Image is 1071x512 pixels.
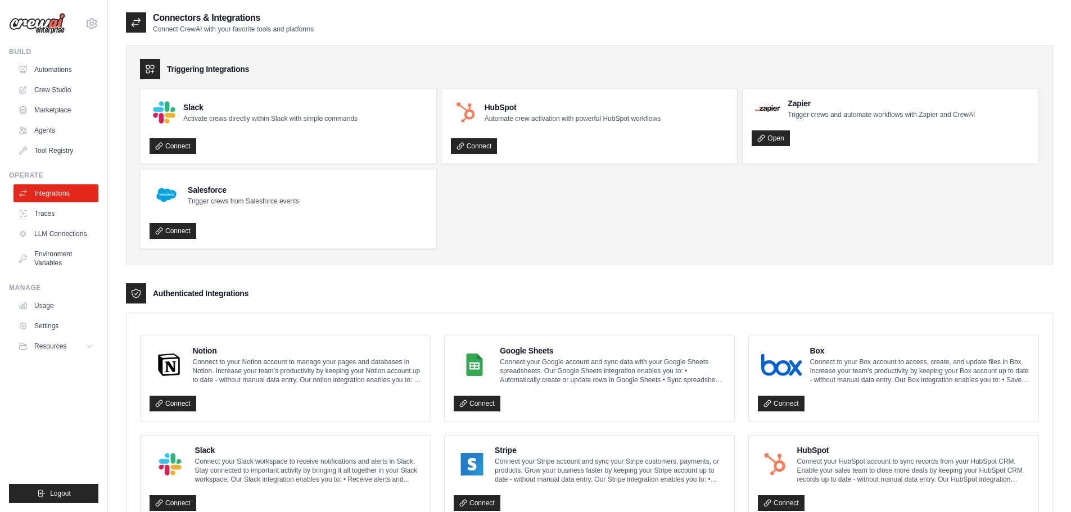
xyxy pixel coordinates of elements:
h2: Connectors & Integrations [153,11,314,25]
div: Manage [9,283,98,292]
img: Stripe Logo [457,453,487,475]
span: Resources [34,342,66,351]
button: Logout [9,484,98,503]
p: Automate crew activation with powerful HubSpot workflows [485,114,661,123]
img: HubSpot Logo [454,101,477,124]
p: Connect your Google account and sync data with your Google Sheets spreadsheets. Our Google Sheets... [500,357,725,384]
a: Connect [758,495,805,511]
h4: Salesforce [188,184,299,196]
a: Connect [758,396,805,411]
img: HubSpot Logo [761,453,789,475]
button: Resources [13,337,98,355]
p: Connect to your Box account to access, create, and update files in Box. Increase your team’s prod... [810,357,1029,384]
img: Slack Logo [153,453,187,475]
h3: Triggering Integrations [167,64,249,75]
img: Zapier Logo [755,105,780,112]
h4: Notion [193,345,422,356]
h4: Stripe [495,445,725,456]
a: Traces [13,205,98,223]
a: Connect [451,138,498,154]
h4: Box [810,345,1029,356]
h4: HubSpot [485,102,661,113]
a: Connect [454,396,500,411]
a: Connect [454,495,500,511]
p: Connect your HubSpot account to sync records from your HubSpot CRM. Enable your sales team to clo... [797,457,1029,484]
a: Tool Registry [13,142,98,160]
a: Agents [13,121,98,139]
h4: Zapier [788,98,975,109]
img: Logo [9,13,65,34]
a: Environment Variables [13,245,98,272]
h3: Authenticated Integrations [153,288,248,299]
img: Notion Logo [153,354,185,376]
a: Marketplace [13,101,98,119]
img: Slack Logo [153,101,175,124]
div: Operate [9,171,98,180]
a: Usage [13,297,98,315]
h4: Slack [195,445,421,456]
a: Crew Studio [13,81,98,99]
div: Build [9,47,98,56]
h4: Slack [183,102,358,113]
img: Box Logo [761,354,802,376]
p: Trigger crews from Salesforce events [188,197,299,206]
p: Connect your Slack workspace to receive notifications and alerts in Slack. Stay connected to impo... [195,457,421,484]
p: Activate crews directly within Slack with simple commands [183,114,358,123]
img: Google Sheets Logo [457,354,492,376]
h4: Google Sheets [500,345,725,356]
h4: HubSpot [797,445,1029,456]
span: Logout [50,489,71,498]
p: Trigger crews and automate workflows with Zapier and CrewAI [788,110,975,119]
p: Connect CrewAI with your favorite tools and platforms [153,25,314,34]
a: Open [752,130,789,146]
a: Automations [13,61,98,79]
a: Connect [150,138,196,154]
p: Connect your Stripe account and sync your Stripe customers, payments, or products. Grow your busi... [495,457,725,484]
a: Connect [150,223,196,239]
img: Salesforce Logo [153,182,180,209]
a: Connect [150,495,196,511]
a: Settings [13,317,98,335]
a: Connect [150,396,196,411]
a: Integrations [13,184,98,202]
p: Connect to your Notion account to manage your pages and databases in Notion. Increase your team’s... [193,357,422,384]
a: LLM Connections [13,225,98,243]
